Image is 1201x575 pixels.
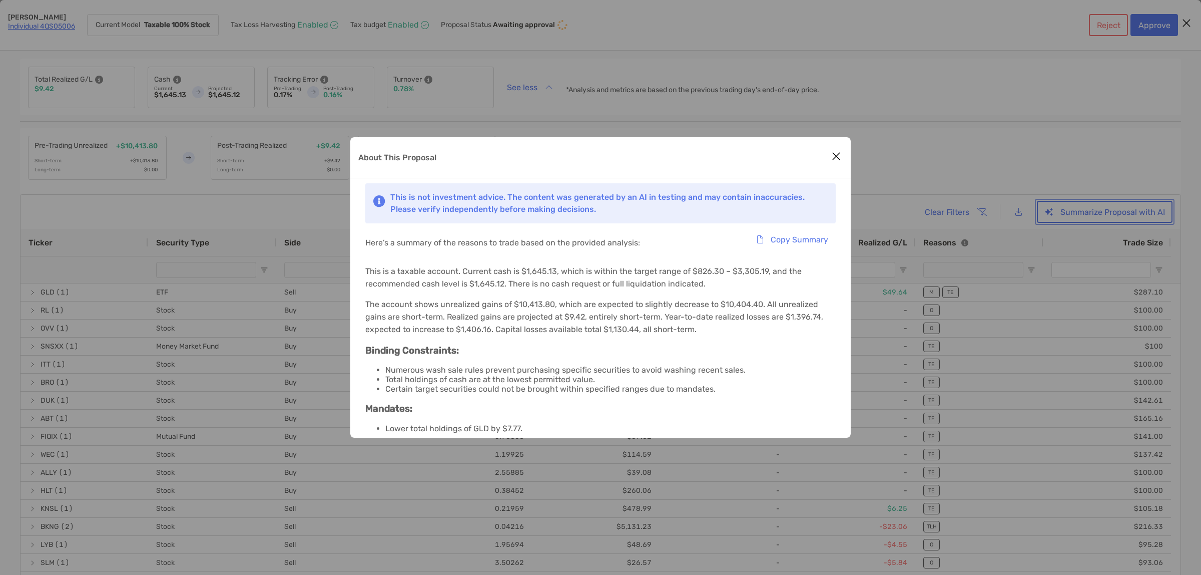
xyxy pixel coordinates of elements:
[365,403,836,414] h3: Mandates:
[350,137,851,438] div: About This Proposal
[358,151,436,164] p: About This Proposal
[365,345,836,356] h3: Binding Constraints:
[365,236,640,249] p: Here’s a summary of the reasons to trade based on the provided analysis:
[829,149,844,164] button: Close modal
[365,298,836,336] p: The account shows unrealized gains of $10,413.80, which are expected to slightly decrease to $10,...
[385,384,836,394] li: Certain target securities could not be brought within specified ranges due to mandates.
[749,228,836,250] button: Copy Summary
[385,424,836,433] li: Lower total holdings of GLD by $7.77.
[385,365,836,375] li: Numerous wash sale rules prevent purchasing specific securities to avoid washing recent sales.
[373,195,385,207] img: Notification icon
[385,375,836,384] li: Total holdings of cash are at the lowest permitted value.
[390,191,828,215] div: This is not investment advice. The content was generated by an AI in testing and may contain inac...
[365,265,836,290] p: This is a taxable account. Current cash is $1,645.13, which is within the target range of $826.30...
